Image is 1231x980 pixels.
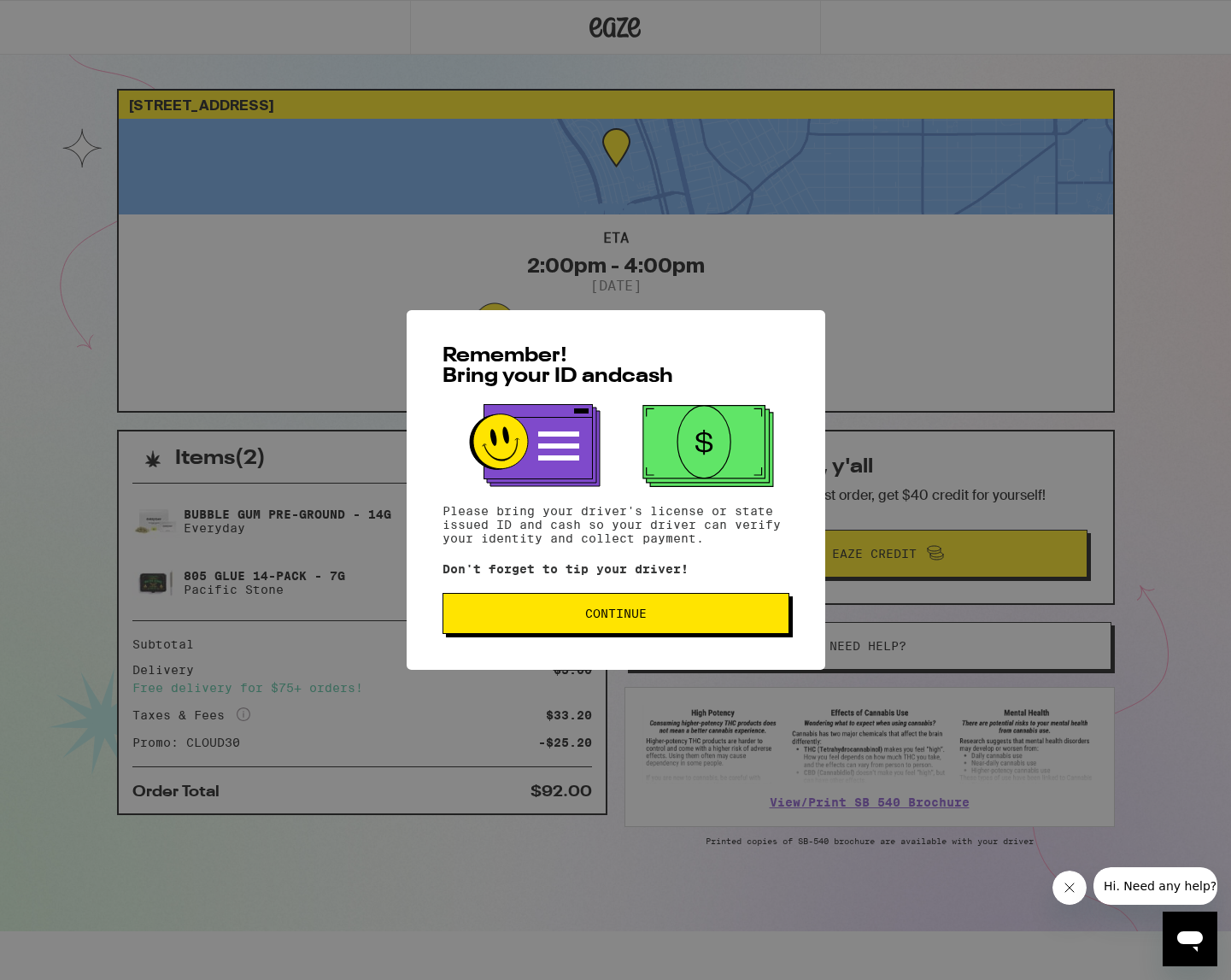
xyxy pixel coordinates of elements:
[443,593,789,634] button: Continue
[443,346,673,387] span: Remember! Bring your ID and cash
[1163,912,1217,966] iframe: Button to launch messaging window
[443,562,789,576] p: Don't forget to tip your driver!
[1093,867,1217,905] iframe: Message from company
[443,504,789,545] p: Please bring your driver's license or state issued ID and cash so your driver can verify your ide...
[1052,871,1087,905] iframe: Close message
[585,607,647,619] span: Continue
